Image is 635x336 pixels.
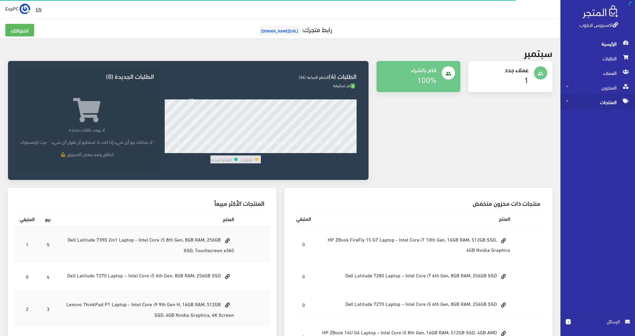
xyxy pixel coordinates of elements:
div: 16 [263,148,268,153]
td: الطلبات [240,155,253,163]
th: بيع [40,212,56,226]
span: القطع المباعة (36) [299,73,329,81]
a: الطلبات [560,51,635,66]
div: 6 [202,148,205,153]
span: المخزون [566,80,630,95]
td: 3 [40,291,56,326]
div: 8 [215,148,217,153]
td: Dell Latitude 7270 Laptop – Intel Core i5 6th Gen, 8GB RAM, 256GB SSD [316,291,516,319]
div: 30 [350,148,355,153]
a: الرئيسية [560,36,635,51]
i: people [538,71,544,77]
div: 29 [189,96,194,102]
div: 2 [178,148,180,153]
a: رابط متجرك:[URL][DOMAIN_NAME] [258,23,332,35]
td: 4 [40,262,56,291]
span: الرئيسية [566,36,630,51]
span: الطلبات [566,51,630,66]
h4: عملاء جدد [474,66,529,73]
p: انطلق وقم ببعض التسويق 💪 [20,150,154,157]
a: المنتجات [560,95,635,109]
td: Dell Latitude 7280 Laptop – Intel Core i7 6th Gen, 8GB RAM, 256GB SSD [316,262,516,291]
div: 20 [288,148,293,153]
th: المنتج [56,212,239,226]
td: 5 [40,226,56,262]
span: المنتجات [566,95,630,109]
i: people [445,71,451,77]
a: اكسبريس لابتوب [579,20,618,29]
a: 100% [417,72,436,86]
th: المتبقي [291,212,316,226]
div: 24 [313,148,317,153]
a: اشتراكك [5,24,34,36]
td: HP ZBook FireFly 15 G7 Laptop - Intel Core i7 10th Gen, 16GB RAM, 512GB SSD, 4GB Nvidia Graphics [316,226,516,262]
span: [URL][DOMAIN_NAME] [259,26,300,35]
td: Lenovo ThinkPad P1 Laptop - Intel Core i9 9th Gen H, 16GB RAM, 512GB SSD, 4GB Nvidia Graphics, 4K... [56,291,239,326]
div: 26 [325,148,330,153]
div: 12 [239,148,243,153]
h3: الطلبات الجديدة (0) [20,73,154,79]
th: المتبقي [15,212,40,226]
td: القطع المباعة [210,155,232,163]
a: 1 الرسائل [566,318,630,332]
th: المنتج [316,212,516,226]
h3: منتجات ذات مخزون منخفض [296,200,541,206]
td: 0 [15,262,40,291]
td: 1 [15,226,40,262]
h3: الطلبات (4) [165,73,357,79]
img: ... [20,4,30,14]
img: . [583,5,618,18]
td: Dell Latitude 7270 Laptop – Intel Core i5 6th Gen, 8GB RAM, 256GB SSD [56,262,239,291]
div: 14 [251,148,256,153]
a: 1 [524,72,529,86]
p: "لا يمكنك بيع أي شيء إذا كنت لا تستطيع أن تقول أي شيء." -بيث كومستوك [20,138,154,145]
h2: سبتمبر [524,46,552,58]
span: ExpPC [5,4,19,13]
td: 2 [15,291,40,326]
div: 4 [190,148,192,153]
td: 0 [291,226,316,262]
a: العملاء [560,66,635,80]
div: 28 [338,148,342,153]
a: ... ExpPC [5,3,30,14]
h4: قام بالشراء [382,66,437,73]
div: 10 [226,148,231,153]
div: 18 [276,148,280,153]
div: 22 [300,148,305,153]
a: المخزون [560,80,635,95]
span: 1 [566,319,571,324]
a: EN [33,3,44,15]
u: EN [36,5,41,13]
span: 4 [351,84,355,88]
span: العملاء [566,66,630,80]
span: تم تسليمه [333,81,355,89]
p: لا يوجد طلبات جديدة [20,126,154,133]
span: الرسائل [576,318,620,325]
h3: المنتجات الأكثر مبيعاً [20,200,264,206]
td: Dell Latitude 7390 2in1 Laptop - Intel Core i5 8th Gen, 8GB RAM, 256GB SSD, Touchscreen x360 [56,226,239,262]
td: 0 [291,291,316,319]
td: 0 [291,262,316,291]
